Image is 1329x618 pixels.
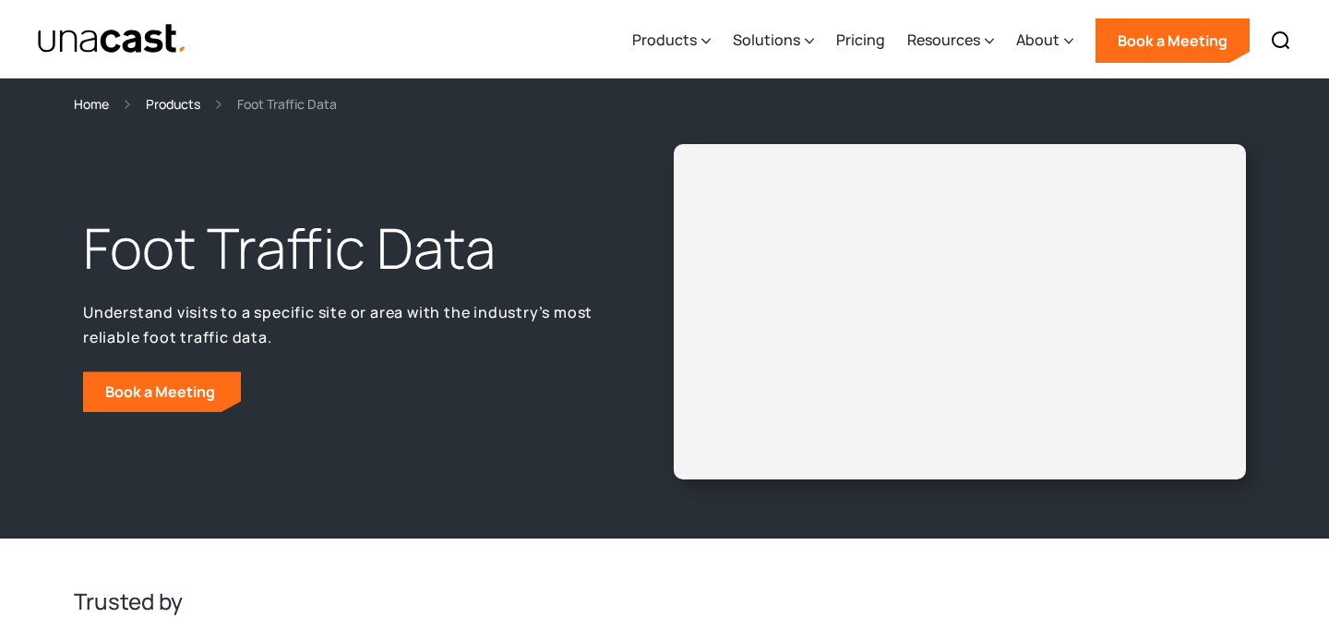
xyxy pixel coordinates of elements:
[632,29,697,51] div: Products
[83,212,605,285] h1: Foot Traffic Data
[733,3,814,79] div: Solutions
[836,3,885,79] a: Pricing
[1016,3,1073,79] div: About
[37,23,187,55] img: Unacast text logo
[733,29,800,51] div: Solutions
[83,300,605,349] p: Understand visits to a specific site or area with the industry’s most reliable foot traffic data.
[237,93,337,115] div: Foot Traffic Data
[1096,18,1250,63] a: Book a Meeting
[146,93,200,115] a: Products
[1270,30,1292,52] img: Search icon
[83,371,241,412] a: Book a Meeting
[37,23,187,55] a: home
[688,159,1231,465] iframe: Unacast - European Vaccines v2
[632,3,711,79] div: Products
[74,93,109,115] a: Home
[74,587,1255,616] h2: Trusted by
[907,3,994,79] div: Resources
[1016,29,1060,51] div: About
[907,29,980,51] div: Resources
